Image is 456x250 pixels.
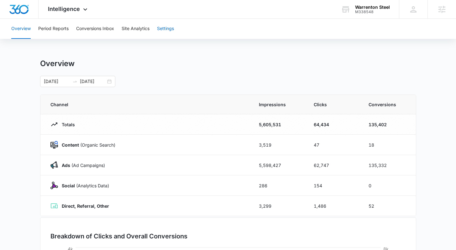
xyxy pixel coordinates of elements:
td: 3,299 [251,196,306,216]
td: 64,434 [306,114,361,135]
div: account name [355,5,390,10]
strong: Content [62,142,79,148]
div: account id [355,10,390,14]
td: 135,402 [361,114,416,135]
strong: Ads [62,163,70,168]
h1: Overview [40,59,75,68]
input: End date [80,78,106,85]
button: Overview [11,19,31,39]
p: (Ad Campaigns) [58,162,105,169]
button: Period Reports [38,19,69,39]
td: 0 [361,175,416,196]
img: Ads [50,161,58,169]
span: Clicks [314,101,354,108]
td: 5,598,427 [251,155,306,175]
span: Channel [50,101,244,108]
strong: Direct, Referral, Other [62,203,109,209]
p: Totals [58,121,75,128]
td: 52 [361,196,416,216]
td: 1,486 [306,196,361,216]
td: 5,605,531 [251,114,306,135]
input: Start date [44,78,70,85]
img: Content [50,141,58,148]
button: Conversions Inbox [76,19,114,39]
h3: Breakdown of Clicks and Overall Conversions [50,232,187,241]
td: 135,332 [361,155,416,175]
span: swap-right [72,79,77,84]
p: (Organic Search) [58,142,115,148]
td: 154 [306,175,361,196]
img: Social [50,182,58,189]
button: Settings [157,19,174,39]
span: Conversions [369,101,406,108]
span: Impressions [259,101,299,108]
td: 62,747 [306,155,361,175]
td: 286 [251,175,306,196]
td: 47 [306,135,361,155]
td: 3,519 [251,135,306,155]
td: 18 [361,135,416,155]
span: to [72,79,77,84]
button: Site Analytics [122,19,149,39]
p: (Analytics Data) [58,182,109,189]
span: Intelligence [48,6,80,12]
strong: Social [62,183,75,188]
